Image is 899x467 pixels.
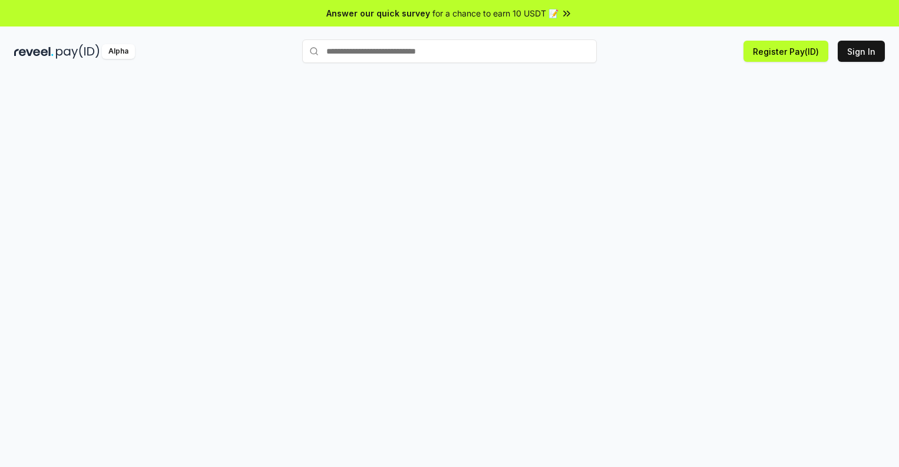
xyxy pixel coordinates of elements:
[838,41,885,62] button: Sign In
[14,44,54,59] img: reveel_dark
[56,44,100,59] img: pay_id
[743,41,828,62] button: Register Pay(ID)
[432,7,558,19] span: for a chance to earn 10 USDT 📝
[326,7,430,19] span: Answer our quick survey
[102,44,135,59] div: Alpha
